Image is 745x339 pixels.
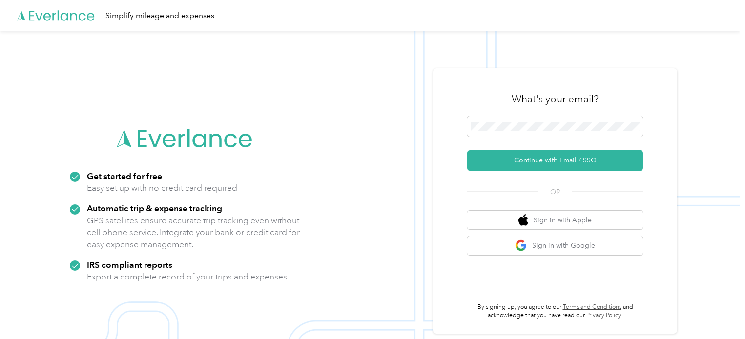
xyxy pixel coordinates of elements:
[87,182,237,194] p: Easy set up with no credit card required
[563,303,621,311] a: Terms and Conditions
[87,215,300,251] p: GPS satellites ensure accurate trip tracking even without cell phone service. Integrate your bank...
[467,236,643,255] button: google logoSign in with Google
[87,171,162,181] strong: Get started for free
[467,150,643,171] button: Continue with Email / SSO
[87,271,289,283] p: Export a complete record of your trips and expenses.
[538,187,572,197] span: OR
[512,92,599,106] h3: What's your email?
[105,10,214,22] div: Simplify mileage and expenses
[586,312,621,319] a: Privacy Policy
[515,239,527,252] img: google logo
[87,259,172,270] strong: IRS compliant reports
[87,203,222,213] strong: Automatic trip & expense tracking
[467,211,643,230] button: apple logoSign in with Apple
[467,303,643,320] p: By signing up, you agree to our and acknowledge that you have read our .
[518,214,528,226] img: apple logo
